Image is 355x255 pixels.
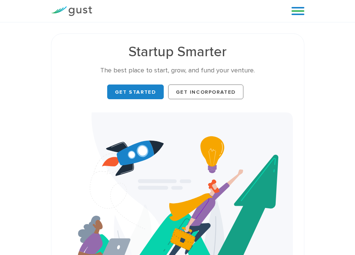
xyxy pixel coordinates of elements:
[62,45,293,59] h1: Startup Smarter
[62,66,293,75] div: The best place to start, grow, and fund your venture.
[51,6,92,16] img: Gust Logo
[168,85,244,99] a: Get Incorporated
[107,85,164,99] a: Get Started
